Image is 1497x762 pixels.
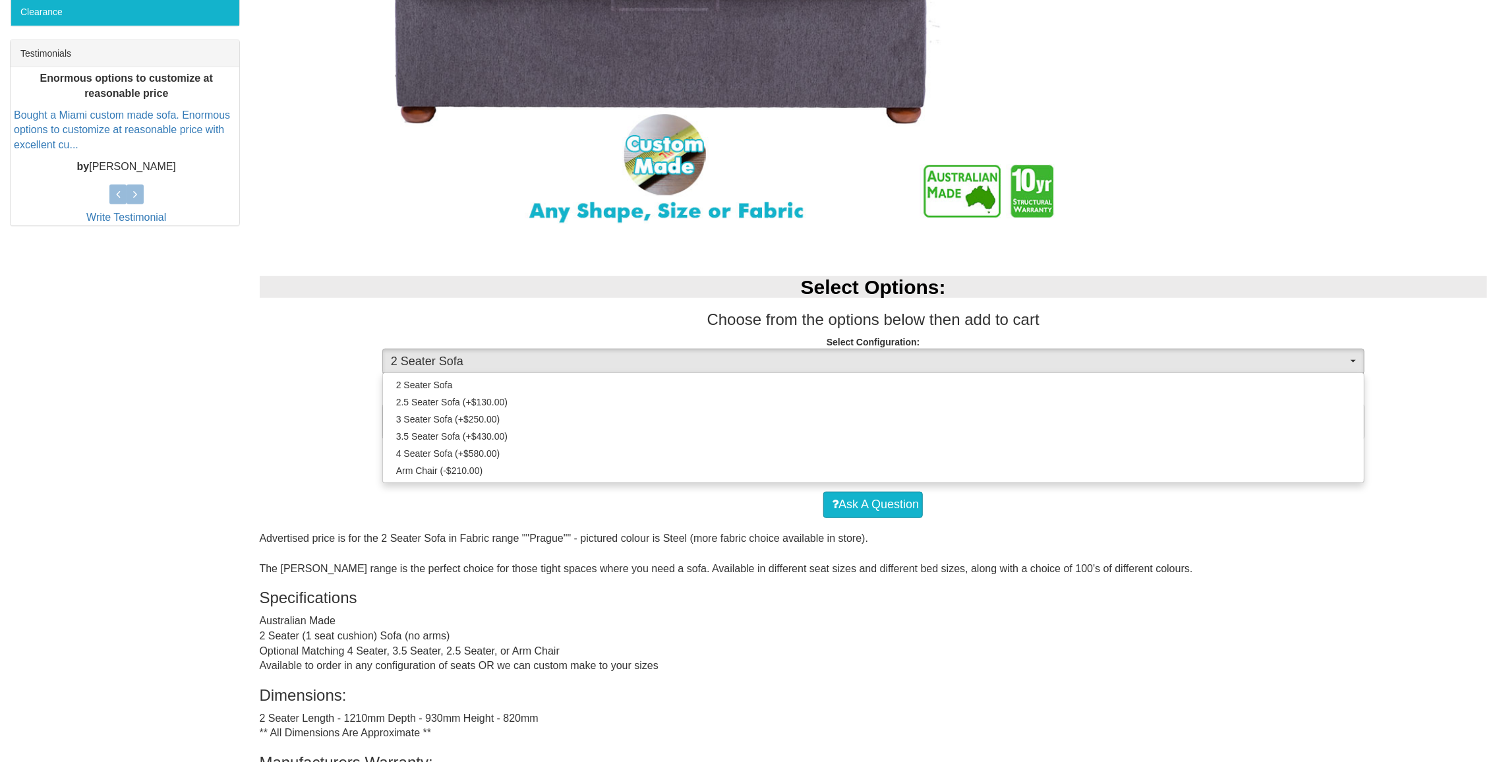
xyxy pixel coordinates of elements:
span: 3 Seater Sofa (+$250.00) [396,413,500,426]
a: Bought a Miami custom made sofa. Enormous options to customize at reasonable price with excellent... [14,109,230,151]
div: Testimonials [11,40,239,67]
a: Ask A Question [823,492,923,518]
a: Write Testimonial [86,212,166,223]
span: 3.5 Seater Sofa (+$430.00) [396,430,508,443]
b: by [77,161,90,173]
h3: Dimensions: [260,687,1488,704]
b: Select Options: [801,276,946,298]
span: 4 Seater Sofa (+$580.00) [396,447,500,460]
b: Enormous options to customize at reasonable price [40,73,213,99]
span: Arm Chair (-$210.00) [396,464,483,477]
span: 2.5 Seater Sofa (+$130.00) [396,396,508,409]
button: 2 Seater Sofa [382,349,1365,375]
h3: Choose from the options below then add to cart [260,311,1488,328]
p: [PERSON_NAME] [14,160,239,175]
strong: Select Configuration: [827,337,920,347]
h3: Specifications [260,589,1488,606]
span: 2 Seater Sofa [391,353,1347,370]
span: 2 Seater Sofa [396,378,453,392]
